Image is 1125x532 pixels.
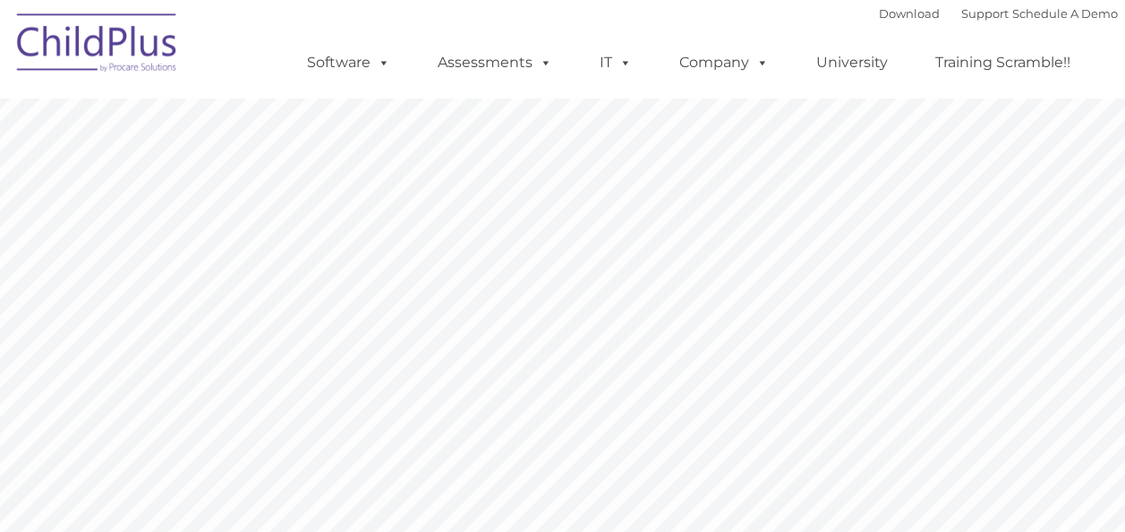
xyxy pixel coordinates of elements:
a: Software [289,45,408,81]
a: Schedule A Demo [1012,6,1118,21]
a: Assessments [420,45,570,81]
a: IT [582,45,650,81]
font: | [879,6,1118,21]
a: Support [961,6,1009,21]
a: University [798,45,906,81]
a: Download [879,6,940,21]
a: Company [661,45,787,81]
a: Training Scramble!! [917,45,1088,81]
img: ChildPlus by Procare Solutions [8,1,187,90]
